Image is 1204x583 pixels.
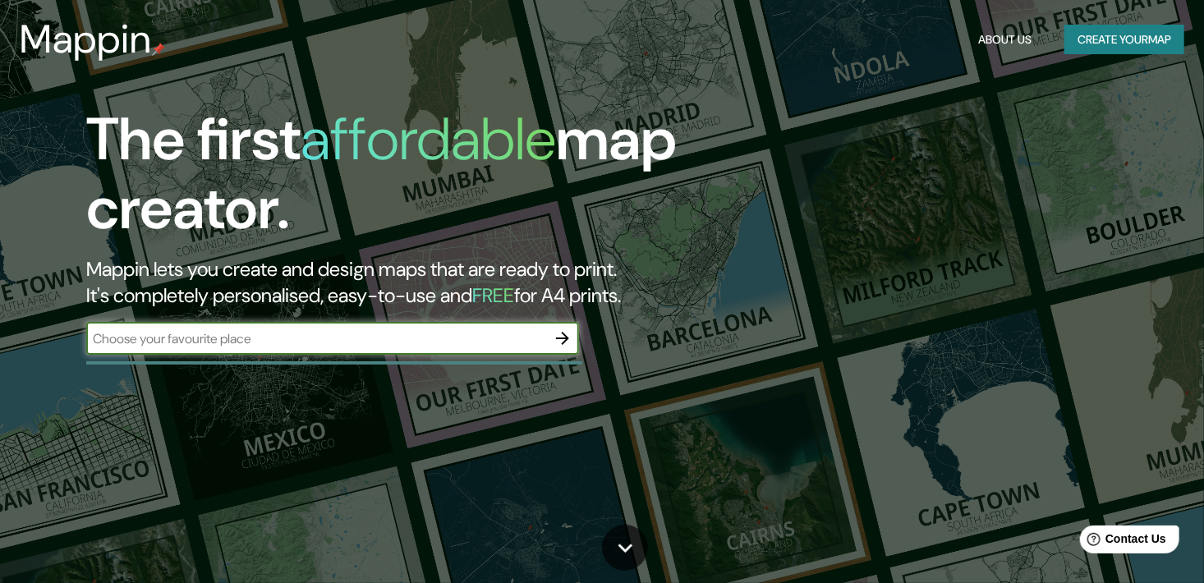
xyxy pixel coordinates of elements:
input: Choose your favourite place [86,329,546,348]
iframe: Help widget launcher [1058,519,1186,565]
h3: Mappin [20,16,152,62]
h2: Mappin lets you create and design maps that are ready to print. It's completely personalised, eas... [86,256,688,309]
h1: affordable [301,101,556,177]
img: mappin-pin [152,43,165,56]
h5: FREE [472,282,514,308]
h1: The first map creator. [86,105,688,256]
button: About Us [972,25,1038,55]
button: Create yourmap [1064,25,1184,55]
